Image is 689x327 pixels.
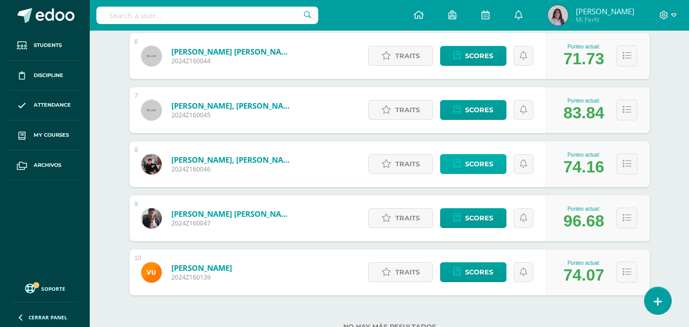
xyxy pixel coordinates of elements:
[440,100,506,120] a: Scores
[465,263,493,282] span: Scores
[440,208,506,228] a: Scores
[141,262,162,283] img: 2f76c2c8e4813c263f849bea60ff5d68.png
[395,155,420,173] span: Traits
[368,46,433,66] a: Traits
[135,92,138,99] div: 7
[395,263,420,282] span: Traits
[34,161,61,169] span: Archivos
[141,46,162,66] img: 60x60
[8,120,82,150] a: My courses
[12,281,78,295] a: Soporte
[564,44,604,49] div: Punteo actual:
[96,7,318,24] input: Search a user…
[564,49,604,68] div: 71.73
[171,273,232,282] span: 2024Z160139
[141,208,162,229] img: 39c1a52eeade2d422cd3caa9007b8e8f.png
[171,155,294,165] a: [PERSON_NAME], [PERSON_NAME]
[34,71,63,80] span: Discipline
[564,152,604,158] div: Punteo actual:
[564,206,604,212] div: Punteo actual:
[465,155,493,173] span: Scores
[368,154,433,174] a: Traits
[171,263,232,273] a: [PERSON_NAME]
[440,154,506,174] a: Scores
[34,101,71,109] span: Attendance
[41,285,65,292] span: Soporte
[34,131,69,139] span: My courses
[576,6,634,16] span: [PERSON_NAME]
[8,150,82,181] a: Archivos
[564,266,604,285] div: 74.07
[171,209,294,219] a: [PERSON_NAME] [PERSON_NAME]
[29,314,67,321] span: Cerrar panel
[171,46,294,57] a: [PERSON_NAME] [PERSON_NAME]
[141,154,162,174] img: dbf19b7672b15c813e335b9a35b7ac66.png
[395,100,420,119] span: Traits
[135,146,138,154] div: 8
[8,31,82,61] a: Students
[135,200,138,208] div: 9
[440,46,506,66] a: Scores
[171,219,294,228] span: 2024Z160047
[548,5,568,26] img: 2e7ec2bf65bdb1b7ba449eab1a65d432.png
[135,255,141,262] div: 10
[564,260,604,266] div: Punteo actual:
[465,100,493,119] span: Scores
[368,100,433,120] a: Traits
[465,46,493,65] span: Scores
[368,262,433,282] a: Traits
[8,61,82,91] a: Discipline
[368,208,433,228] a: Traits
[171,57,294,65] span: 2024Z160044
[141,100,162,120] img: 60x60
[395,46,420,65] span: Traits
[564,158,604,177] div: 74.16
[395,209,420,228] span: Traits
[564,212,604,231] div: 96.68
[465,209,493,228] span: Scores
[171,100,294,111] a: [PERSON_NAME], [PERSON_NAME]
[440,262,506,282] a: Scores
[135,38,138,45] div: 6
[576,15,634,24] span: Mi Perfil
[34,41,62,49] span: Students
[8,91,82,121] a: Attendance
[171,165,294,173] span: 2024Z160046
[564,104,604,122] div: 83.84
[171,111,294,119] span: 2024Z160045
[564,98,604,104] div: Punteo actual:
